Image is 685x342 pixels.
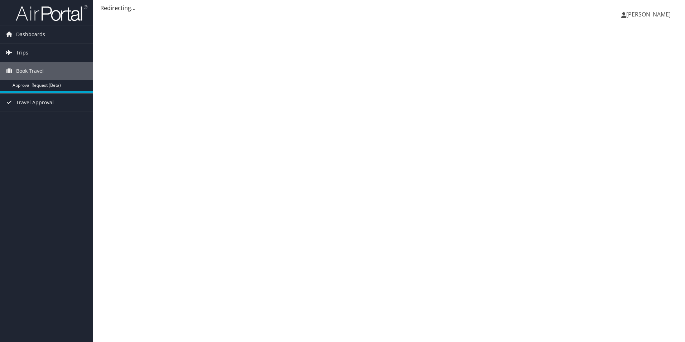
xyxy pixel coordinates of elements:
[16,94,54,111] span: Travel Approval
[16,44,28,62] span: Trips
[16,62,44,80] span: Book Travel
[16,25,45,43] span: Dashboards
[16,5,87,22] img: airportal-logo.png
[100,4,678,12] div: Redirecting...
[621,4,678,25] a: [PERSON_NAME]
[626,10,671,18] span: [PERSON_NAME]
